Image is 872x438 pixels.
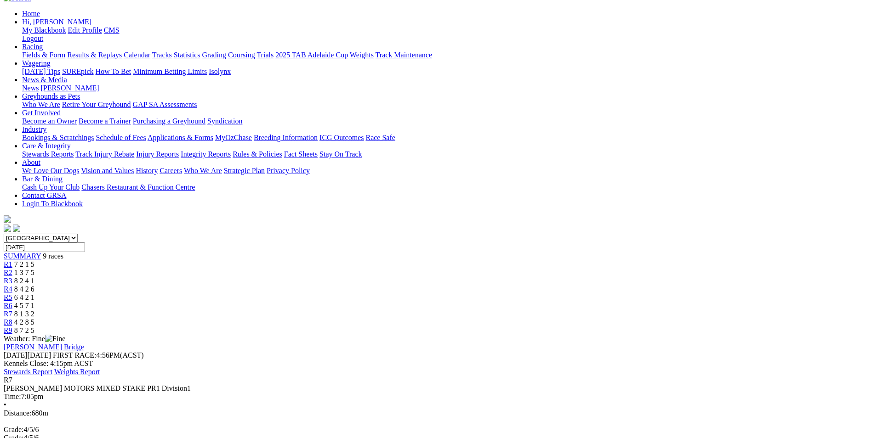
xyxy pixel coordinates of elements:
[224,167,265,174] a: Strategic Plan
[4,277,12,285] a: R3
[22,117,868,125] div: Get Involved
[22,101,60,108] a: Who We Are
[22,183,868,191] div: Bar & Dining
[81,183,195,191] a: Chasers Restaurant & Function Centre
[376,51,432,59] a: Track Maintenance
[4,318,12,326] a: R8
[45,335,65,343] img: Fine
[22,150,868,158] div: Care & Integrity
[4,310,12,318] a: R7
[22,43,43,51] a: Racing
[4,285,12,293] a: R4
[22,167,79,174] a: We Love Our Dogs
[275,51,348,59] a: 2025 TAB Adelaide Cup
[4,351,28,359] span: [DATE]
[22,10,40,17] a: Home
[22,134,94,141] a: Bookings & Scratchings
[256,51,274,59] a: Trials
[22,67,60,75] a: [DATE] Tips
[53,351,96,359] span: FIRST RACE:
[319,134,364,141] a: ICG Outcomes
[4,302,12,309] a: R6
[4,252,41,260] a: SUMMARY
[22,101,868,109] div: Greyhounds as Pets
[14,260,34,268] span: 7 2 1 5
[4,242,85,252] input: Select date
[4,368,52,376] a: Stewards Report
[4,401,6,409] span: •
[152,51,172,59] a: Tracks
[43,252,63,260] span: 9 races
[22,26,66,34] a: My Blackbook
[22,134,868,142] div: Industry
[4,376,12,384] span: R7
[22,142,71,150] a: Care & Integrity
[22,92,80,100] a: Greyhounds as Pets
[14,277,34,285] span: 8 2 4 1
[4,359,868,368] div: Kennels Close: 4:15pm ACST
[319,150,362,158] a: Stay On Track
[4,393,868,401] div: 7:05pm
[22,183,80,191] a: Cash Up Your Club
[4,426,868,434] div: 4/5/6
[96,134,146,141] a: Schedule of Fees
[4,351,51,359] span: [DATE]
[22,34,43,42] a: Logout
[22,175,63,183] a: Bar & Dining
[22,109,61,117] a: Get Involved
[14,302,34,309] span: 4 5 7 1
[284,150,318,158] a: Fact Sheets
[22,18,93,26] a: Hi, [PERSON_NAME]
[184,167,222,174] a: Who We Are
[22,150,74,158] a: Stewards Reports
[68,26,102,34] a: Edit Profile
[133,101,197,108] a: GAP SA Assessments
[4,326,12,334] a: R9
[22,117,77,125] a: Become an Owner
[215,134,252,141] a: MyOzChase
[267,167,310,174] a: Privacy Policy
[160,167,182,174] a: Careers
[4,393,21,400] span: Time:
[209,67,231,75] a: Isolynx
[75,150,134,158] a: Track Injury Rebate
[133,117,205,125] a: Purchasing a Greyhound
[207,117,242,125] a: Syndication
[62,101,131,108] a: Retire Your Greyhound
[4,409,31,417] span: Distance:
[22,200,83,208] a: Login To Blackbook
[136,150,179,158] a: Injury Reports
[133,67,207,75] a: Minimum Betting Limits
[4,293,12,301] a: R5
[14,318,34,326] span: 4 2 8 5
[22,125,46,133] a: Industry
[22,26,868,43] div: Hi, [PERSON_NAME]
[40,84,99,92] a: [PERSON_NAME]
[22,59,51,67] a: Wagering
[22,18,91,26] span: Hi, [PERSON_NAME]
[81,167,134,174] a: Vision and Values
[62,67,93,75] a: SUREpick
[22,51,65,59] a: Fields & Form
[124,51,150,59] a: Calendar
[14,310,34,318] span: 8 1 3 2
[4,260,12,268] a: R1
[53,351,144,359] span: 4:56PM(ACST)
[202,51,226,59] a: Grading
[67,51,122,59] a: Results & Replays
[13,225,20,232] img: twitter.svg
[22,84,39,92] a: News
[233,150,282,158] a: Rules & Policies
[4,335,65,343] span: Weather: Fine
[22,191,66,199] a: Contact GRSA
[22,167,868,175] div: About
[228,51,255,59] a: Coursing
[22,158,40,166] a: About
[14,326,34,334] span: 8 7 2 5
[365,134,395,141] a: Race Safe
